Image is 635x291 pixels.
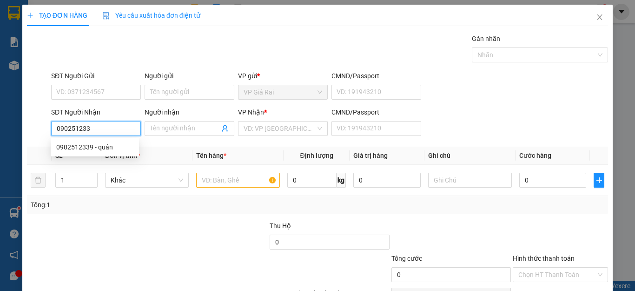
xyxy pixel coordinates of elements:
[102,12,110,20] img: icon
[519,152,551,159] span: Cước hàng
[238,108,264,116] span: VP Nhận
[51,71,141,81] div: SĐT Người Gửi
[53,6,100,18] b: TRÍ NHÂN
[4,69,95,85] b: GỬI : VP Giá Rai
[331,107,421,117] div: CMND/Passport
[31,200,246,210] div: Tổng: 1
[31,173,46,188] button: delete
[221,125,229,132] span: user-add
[472,35,500,42] label: Gán nhãn
[27,12,33,19] span: plus
[587,5,613,31] button: Close
[513,255,575,262] label: Hình thức thanh toán
[596,14,603,21] span: close
[51,140,139,155] div: 0902512339 - quân
[196,173,280,188] input: VD: Bàn, Ghế
[53,46,61,53] span: phone
[594,176,604,184] span: plus
[270,222,291,230] span: Thu Hộ
[244,85,322,99] span: VP Giá Rai
[111,173,183,187] span: Khác
[594,173,604,188] button: plus
[4,20,177,44] li: [STREET_ADDRESS][PERSON_NAME][PERSON_NAME]
[196,152,226,159] span: Tên hàng
[238,71,328,81] div: VP gửi
[337,173,346,188] span: kg
[331,71,421,81] div: CMND/Passport
[300,152,333,159] span: Định lượng
[391,255,422,262] span: Tổng cước
[53,22,61,30] span: environment
[353,173,420,188] input: 0
[27,12,87,19] span: TẠO ĐƠN HÀNG
[145,71,234,81] div: Người gửi
[4,44,177,55] li: 0983 44 7777
[56,142,133,152] div: 0902512339 - quân
[102,12,200,19] span: Yêu cầu xuất hóa đơn điện tử
[145,107,234,117] div: Người nhận
[51,107,141,117] div: SĐT Người Nhận
[353,152,388,159] span: Giá trị hàng
[424,147,516,165] th: Ghi chú
[428,173,512,188] input: Ghi Chú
